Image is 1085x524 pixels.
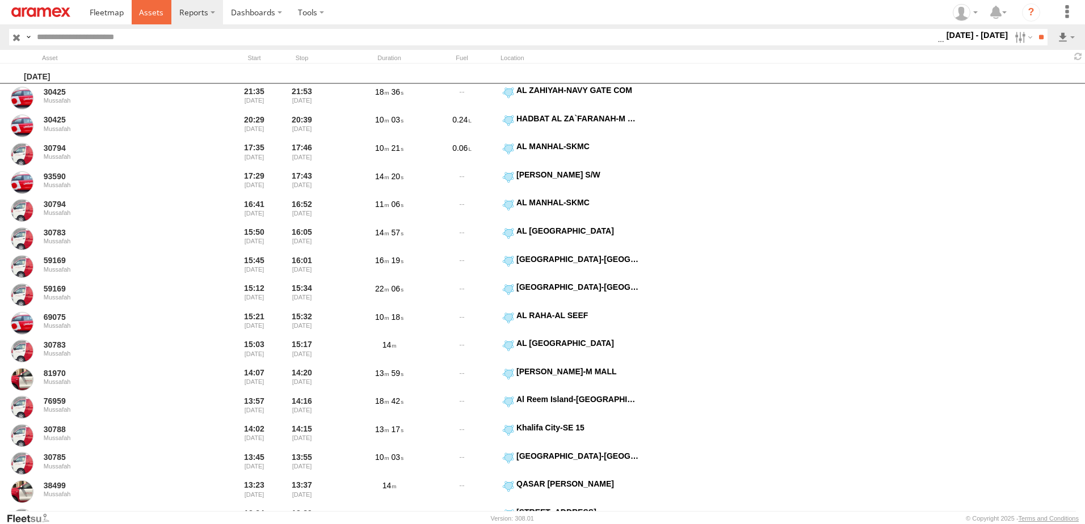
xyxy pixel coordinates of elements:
[501,282,642,308] label: Click to View Event Location
[44,368,199,378] a: 81970
[375,200,389,209] span: 11
[516,85,641,95] div: AL ZAHIYAH-NAVY GATE COM
[44,491,199,497] div: Mussafah
[392,312,403,322] span: 18
[382,481,397,490] span: 14
[44,452,199,462] a: 30785
[44,266,199,273] div: Mussafah
[1022,3,1040,22] i: ?
[280,85,323,111] div: 21:53 [DATE]
[280,451,323,477] div: 13:55 [DATE]
[233,479,276,505] div: Entered prior to selected date range
[44,284,199,294] a: 59169
[501,366,642,392] label: Click to View Event Location
[280,170,323,196] div: 17:43 [DATE]
[280,141,323,167] div: 17:46 [DATE]
[382,340,397,349] span: 14
[392,396,403,405] span: 42
[375,256,389,265] span: 16
[501,451,642,477] label: Click to View Event Location
[233,113,276,140] div: Entered prior to selected date range
[44,238,199,244] div: Mussafah
[11,7,70,17] img: aramex-logo.svg
[501,113,642,140] label: Click to View Event Location
[1057,29,1076,45] label: Export results as...
[233,254,276,280] div: Entered prior to selected date range
[516,366,641,377] div: [PERSON_NAME]-M MALL
[44,199,199,209] a: 30794
[392,284,403,293] span: 06
[516,170,641,180] div: [PERSON_NAME] S/W
[392,143,403,153] span: 21
[280,197,323,223] div: 16:52 [DATE]
[392,172,403,181] span: 20
[280,226,323,252] div: 16:05 [DATE]
[516,422,641,433] div: Khalifa City-SE 15
[233,422,276,449] div: Entered prior to selected date range
[392,200,403,209] span: 06
[44,350,199,357] div: Mussafah
[44,294,199,301] div: Mussafah
[428,113,496,140] div: 0.24
[375,143,389,153] span: 10
[516,254,641,264] div: [GEOGRAPHIC_DATA]-[GEOGRAPHIC_DATA]
[375,115,389,124] span: 10
[516,338,641,348] div: AL [GEOGRAPHIC_DATA]
[44,406,199,413] div: Mussafah
[501,197,642,223] label: Click to View Event Location
[516,197,641,208] div: AL MANHAL-SKMC
[501,479,642,505] label: Click to View Event Location
[516,141,641,151] div: AL MANHAL-SKMC
[966,515,1079,522] div: © Copyright 2025 -
[233,366,276,392] div: Entered prior to selected date range
[516,479,641,489] div: QASAR [PERSON_NAME]
[44,115,199,125] a: 30425
[501,254,642,280] label: Click to View Event Location
[233,451,276,477] div: Entered prior to selected date range
[392,453,403,462] span: 03
[233,394,276,420] div: Entered prior to selected date range
[44,396,199,406] a: 76959
[280,479,323,505] div: 13:37 [DATE]
[233,85,276,111] div: Entered prior to selected date range
[392,509,403,518] span: 16
[44,87,199,97] a: 30425
[280,366,323,392] div: 14:20 [DATE]
[375,369,389,378] span: 13
[24,29,33,45] label: Search Query
[233,226,276,252] div: Entered prior to selected date range
[375,172,389,181] span: 14
[44,255,199,265] a: 59169
[233,170,276,196] div: Entered prior to selected date range
[44,463,199,470] div: Mussafah
[392,87,403,96] span: 36
[233,338,276,364] div: Entered prior to selected date range
[501,338,642,364] label: Click to View Event Location
[501,226,642,252] label: Click to View Event Location
[44,480,199,491] a: 38499
[516,113,641,124] div: HADBAT AL ZA`FARANAH-M MALL
[375,312,389,322] span: 10
[516,226,641,236] div: AL [GEOGRAPHIC_DATA]
[501,310,642,336] label: Click to View Event Location
[44,340,199,350] a: 30783
[516,507,641,517] div: [STREET_ADDRESS]
[44,153,199,160] div: Mussafah
[516,282,641,292] div: [GEOGRAPHIC_DATA]-[GEOGRAPHIC_DATA]
[280,254,323,280] div: 16:01 [DATE]
[491,515,534,522] div: Version: 308.01
[233,282,276,308] div: Entered prior to selected date range
[392,256,403,265] span: 19
[516,310,641,320] div: AL RAHA-AL SEEF
[233,141,276,167] div: Entered prior to selected date range
[6,513,58,524] a: Visit our Website
[280,113,323,140] div: 20:39 [DATE]
[44,181,199,188] div: Mussafah
[375,228,389,237] span: 14
[44,227,199,238] a: 30783
[375,396,389,405] span: 18
[280,422,323,449] div: 14:15 [DATE]
[233,197,276,223] div: Entered prior to selected date range
[280,338,323,364] div: 15:17 [DATE]
[1010,29,1034,45] label: Search Filter Options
